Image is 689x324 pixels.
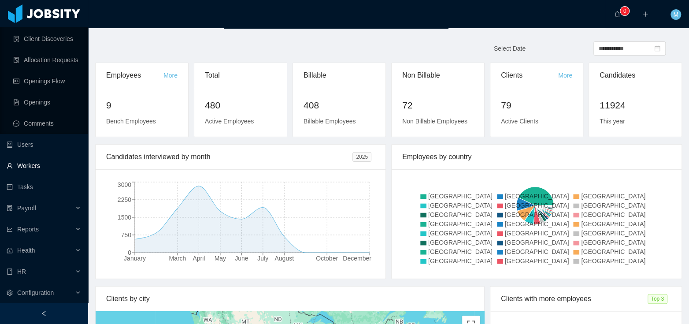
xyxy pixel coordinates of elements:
span: Payroll [17,205,36,212]
h2: 9 [106,98,178,112]
span: [GEOGRAPHIC_DATA] [581,202,645,209]
span: [GEOGRAPHIC_DATA] [581,257,645,264]
a: icon: idcardOpenings Flow [13,72,81,90]
h2: 480 [205,98,276,112]
span: [GEOGRAPHIC_DATA] [505,230,569,237]
span: [GEOGRAPHIC_DATA] [581,193,645,200]
div: Clients with more employees [501,287,648,311]
span: 2025 [352,152,371,162]
span: [GEOGRAPHIC_DATA] [428,230,493,237]
div: Employees by country [402,145,671,169]
a: icon: messageComments [13,115,81,132]
span: M [673,9,678,20]
span: Billable Employees [304,118,356,125]
span: [GEOGRAPHIC_DATA] [428,193,493,200]
tspan: December [343,255,371,262]
tspan: 750 [121,231,132,238]
div: Total [205,63,276,88]
i: icon: bell [614,11,620,17]
i: icon: file-protect [7,205,13,211]
div: Candidates [600,63,671,88]
i: icon: plus [642,11,648,17]
span: [GEOGRAPHIC_DATA] [428,239,493,246]
i: icon: medicine-box [7,247,13,253]
tspan: June [235,255,248,262]
div: Non Billable [402,63,474,88]
div: Clients by city [106,287,474,311]
span: Select Date [494,45,526,52]
span: Active Clients [501,118,538,125]
tspan: May [215,255,226,262]
span: [GEOGRAPHIC_DATA] [581,220,645,227]
div: Billable [304,63,375,88]
span: [GEOGRAPHIC_DATA] [505,202,569,209]
div: Candidates interviewed by month [106,145,352,169]
a: icon: file-searchClient Discoveries [13,30,81,48]
span: Bench Employees [106,118,156,125]
span: [GEOGRAPHIC_DATA] [505,211,569,218]
span: [GEOGRAPHIC_DATA] [428,202,493,209]
tspan: January [124,255,146,262]
tspan: March [169,255,186,262]
h2: 11924 [600,98,671,112]
span: Reports [17,226,39,233]
a: icon: file-doneAllocation Requests [13,51,81,69]
h2: 408 [304,98,375,112]
span: [GEOGRAPHIC_DATA] [581,248,645,255]
span: [GEOGRAPHIC_DATA] [505,257,569,264]
span: [GEOGRAPHIC_DATA] [505,220,569,227]
tspan: July [257,255,268,262]
span: Configuration [17,289,54,296]
span: Top 3 [648,294,667,304]
h2: 72 [402,98,474,112]
h2: 79 [501,98,572,112]
span: [GEOGRAPHIC_DATA] [428,220,493,227]
a: icon: robotUsers [7,136,81,153]
a: More [163,72,178,79]
span: [GEOGRAPHIC_DATA] [581,239,645,246]
span: [GEOGRAPHIC_DATA] [428,211,493,218]
tspan: April [193,255,205,262]
tspan: October [316,255,338,262]
div: Employees [106,63,163,88]
span: [GEOGRAPHIC_DATA] [428,257,493,264]
span: Active Employees [205,118,254,125]
a: More [558,72,572,79]
span: HR [17,268,26,275]
tspan: 3000 [118,181,131,188]
a: icon: userWorkers [7,157,81,175]
i: icon: calendar [654,45,660,52]
i: icon: line-chart [7,226,13,232]
span: Non Billable Employees [402,118,467,125]
span: [GEOGRAPHIC_DATA] [505,193,569,200]
span: This year [600,118,625,125]
tspan: 0 [128,249,131,256]
sup: 0 [620,7,629,15]
span: [GEOGRAPHIC_DATA] [505,239,569,246]
i: icon: book [7,268,13,275]
a: icon: profileTasks [7,178,81,196]
span: [GEOGRAPHIC_DATA] [581,211,645,218]
span: Health [17,247,35,254]
a: icon: file-textOpenings [13,93,81,111]
i: icon: setting [7,290,13,296]
tspan: 2250 [118,196,131,203]
span: [GEOGRAPHIC_DATA] [505,248,569,255]
span: [GEOGRAPHIC_DATA] [581,230,645,237]
span: [GEOGRAPHIC_DATA] [428,248,493,255]
div: Clients [501,63,558,88]
tspan: 1500 [118,214,131,221]
tspan: August [274,255,294,262]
